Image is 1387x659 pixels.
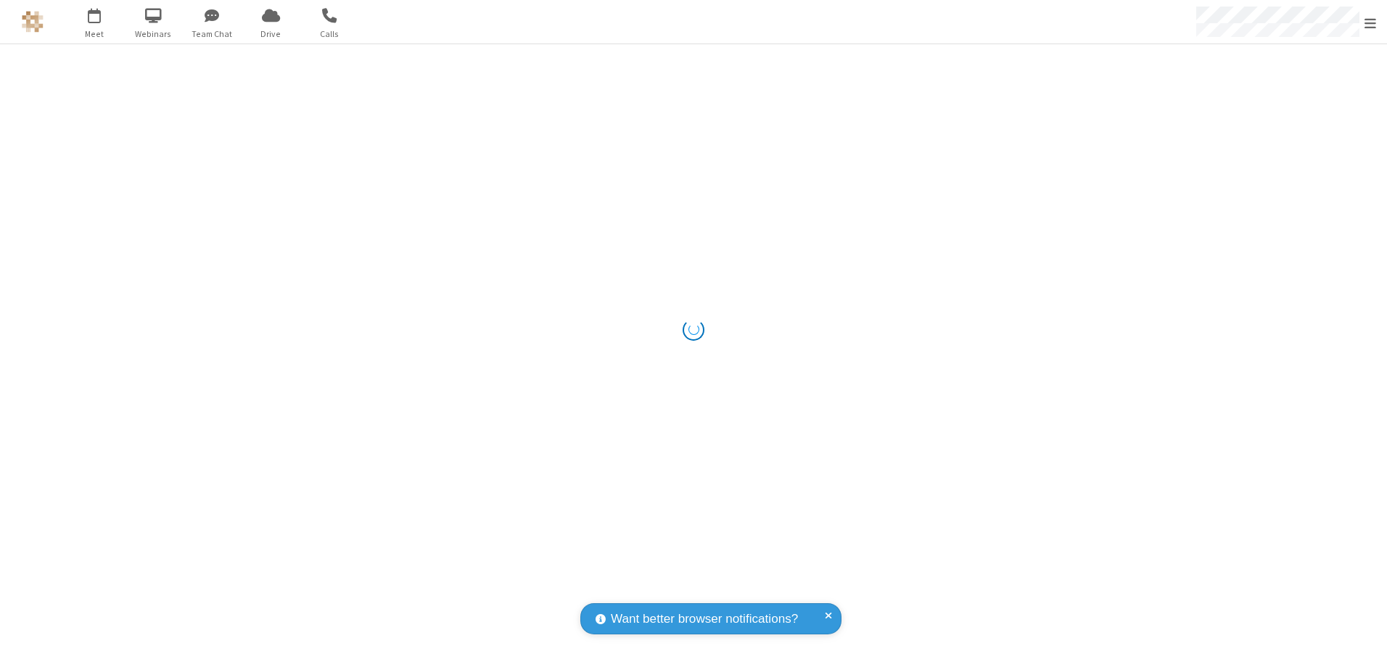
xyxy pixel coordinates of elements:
[185,28,239,41] span: Team Chat
[611,610,798,629] span: Want better browser notifications?
[302,28,357,41] span: Calls
[244,28,298,41] span: Drive
[22,11,44,33] img: QA Selenium DO NOT DELETE OR CHANGE
[126,28,181,41] span: Webinars
[67,28,122,41] span: Meet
